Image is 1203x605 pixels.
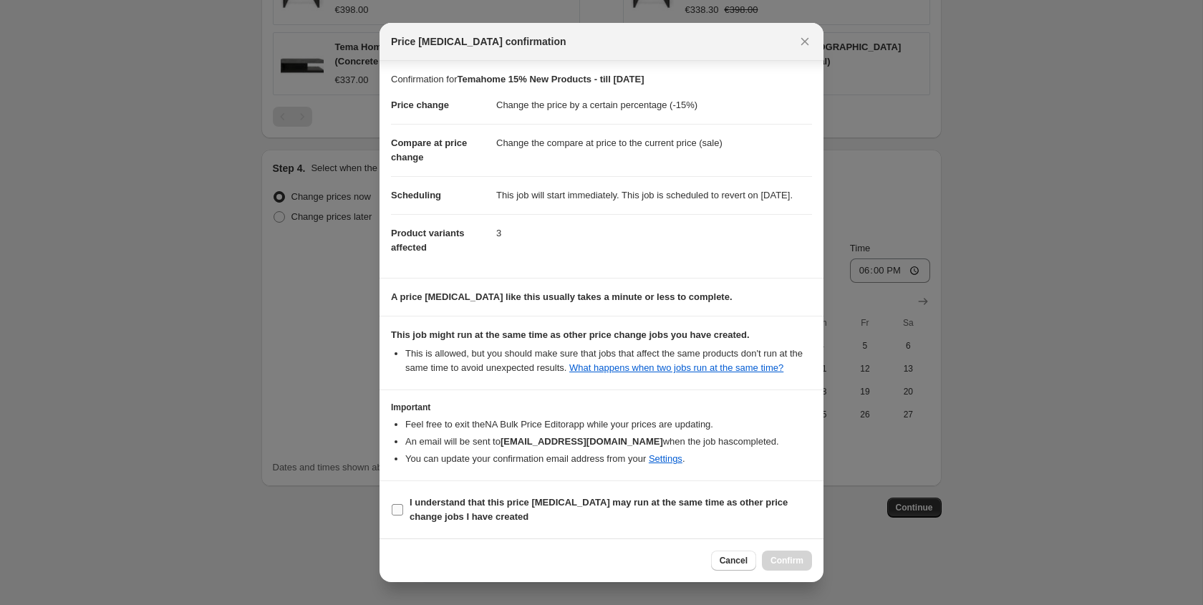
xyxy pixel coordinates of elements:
dd: This job will start immediately. This job is scheduled to revert on [DATE]. [496,176,812,214]
span: Price change [391,100,449,110]
button: Cancel [711,551,756,571]
a: What happens when two jobs run at the same time? [569,362,783,373]
b: A price [MEDICAL_DATA] like this usually takes a minute or less to complete. [391,291,733,302]
span: Compare at price change [391,137,467,163]
li: You can update your confirmation email address from your . [405,452,812,466]
b: [EMAIL_ADDRESS][DOMAIN_NAME] [501,436,663,447]
a: Settings [649,453,682,464]
span: Product variants affected [391,228,465,253]
span: Cancel [720,555,748,566]
b: Temahome 15% New Products - till [DATE] [457,74,644,84]
li: An email will be sent to when the job has completed . [405,435,812,449]
b: This job might run at the same time as other price change jobs you have created. [391,329,750,340]
button: Close [795,32,815,52]
span: Price [MEDICAL_DATA] confirmation [391,34,566,49]
dd: Change the price by a certain percentage (-15%) [496,87,812,124]
li: This is allowed, but you should make sure that jobs that affect the same products don ' t run at ... [405,347,812,375]
dd: Change the compare at price to the current price (sale) [496,124,812,162]
b: I understand that this price [MEDICAL_DATA] may run at the same time as other price change jobs I... [410,497,788,522]
h3: Important [391,402,812,413]
p: Confirmation for [391,72,812,87]
dd: 3 [496,214,812,252]
li: Feel free to exit the NA Bulk Price Editor app while your prices are updating. [405,417,812,432]
span: Scheduling [391,190,441,200]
